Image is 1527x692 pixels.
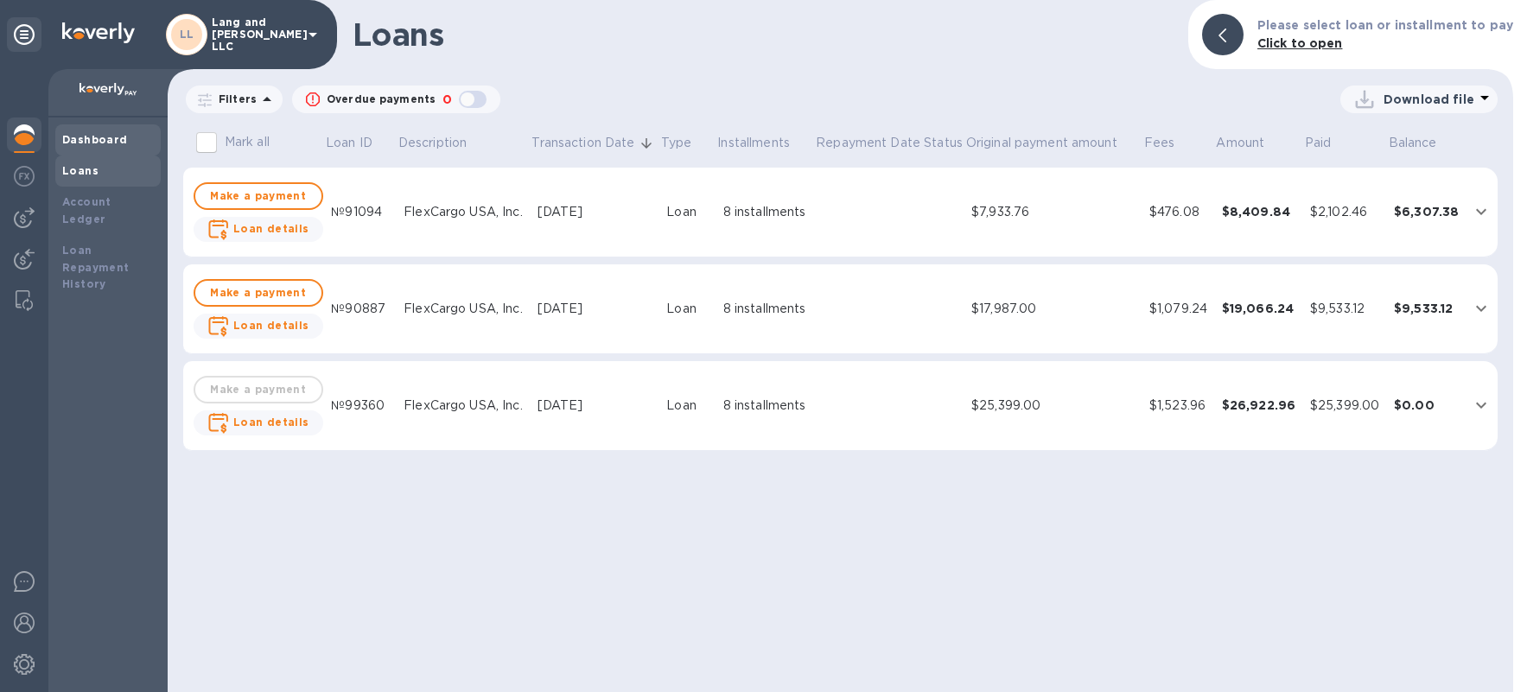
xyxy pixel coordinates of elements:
div: 8 installments [723,300,808,318]
p: Type [661,134,692,152]
span: Type [661,134,715,152]
div: $1,523.96 [1149,397,1208,415]
div: $0.00 [1394,397,1460,414]
div: $6,307.38 [1394,203,1460,220]
b: Loan details [233,416,309,429]
div: №91094 [331,203,390,221]
p: Mark all [225,133,270,151]
button: Loan details [194,410,323,435]
button: Overdue payments0 [292,86,500,113]
div: [DATE] [538,300,653,318]
p: Original payment amount [966,134,1117,152]
img: Foreign exchange [14,166,35,187]
div: $26,922.96 [1222,397,1296,414]
b: Click to open [1257,36,1343,50]
span: Balance [1389,134,1460,152]
b: Please select loan or installment to pay [1257,18,1513,32]
div: [DATE] [538,397,653,415]
b: Account Ledger [62,195,111,225]
div: $476.08 [1149,203,1208,221]
div: 8 installments [723,397,808,415]
button: Loan details [194,314,323,339]
p: Download file [1384,91,1474,108]
div: №90887 [331,300,390,318]
div: $8,409.84 [1222,203,1296,220]
span: Amount [1216,134,1287,152]
div: $2,102.46 [1310,203,1380,221]
div: $9,533.12 [1310,300,1380,318]
div: $25,399.00 [971,397,1136,415]
b: LL [180,28,194,41]
h1: Loans [353,16,1174,53]
p: Repayment Date [816,134,920,152]
p: 0 [442,91,452,109]
button: expand row [1468,295,1494,321]
b: Dashboard [62,133,128,146]
b: Loan details [233,319,309,332]
span: Transaction Date [531,134,657,152]
p: Amount [1216,134,1264,152]
p: Balance [1389,134,1437,152]
img: Logo [62,22,135,43]
p: Transaction Date [531,134,634,152]
span: Fees [1144,134,1198,152]
div: Loan [666,203,709,221]
p: Lang and [PERSON_NAME] LLC [212,16,298,53]
div: FlexCargo USA, Inc. [404,203,524,221]
div: $25,399.00 [1310,397,1380,415]
div: [DATE] [538,203,653,221]
div: $17,987.00 [971,300,1136,318]
div: Loan [666,300,709,318]
div: $7,933.76 [971,203,1136,221]
p: Overdue payments [327,92,436,107]
p: Paid [1305,134,1332,152]
p: Filters [212,92,257,106]
div: №99360 [331,397,390,415]
p: Description [398,134,467,152]
span: Loan ID [326,134,395,152]
p: Fees [1144,134,1175,152]
div: FlexCargo USA, Inc. [404,300,524,318]
button: Make a payment [194,182,323,210]
div: $1,079.24 [1149,300,1208,318]
div: 8 installments [723,203,808,221]
span: Description [398,134,489,152]
div: FlexCargo USA, Inc. [404,397,524,415]
span: Make a payment [209,186,308,206]
button: expand row [1468,392,1494,418]
div: $19,066.24 [1222,300,1296,317]
button: expand row [1468,199,1494,225]
p: Loan ID [326,134,372,152]
div: Unpin categories [7,17,41,52]
span: Installments [717,134,812,152]
b: Loans [62,164,99,177]
span: Original payment amount [966,134,1140,152]
div: Loan [666,397,709,415]
span: Paid [1305,134,1354,152]
button: Make a payment [194,279,323,307]
div: $9,533.12 [1394,300,1460,317]
b: Loan Repayment History [62,244,130,291]
button: Loan details [194,217,323,242]
span: Make a payment [209,283,308,303]
p: Installments [717,134,790,152]
b: Loan details [233,222,309,235]
p: Status [924,134,963,152]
